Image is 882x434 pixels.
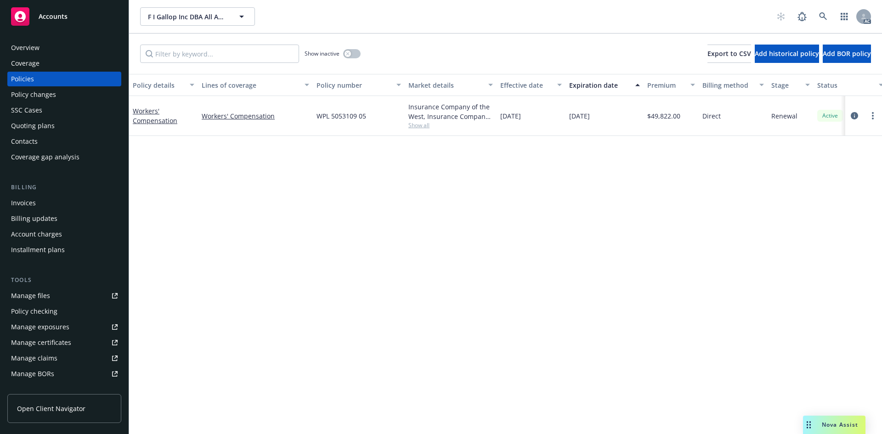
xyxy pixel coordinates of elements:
[768,74,814,96] button: Stage
[7,183,121,192] div: Billing
[140,7,255,26] button: F I Gallop Inc DBA All American Painting
[7,40,121,55] a: Overview
[647,80,685,90] div: Premium
[408,80,483,90] div: Market details
[11,288,50,303] div: Manage files
[500,80,552,90] div: Effective date
[793,7,811,26] a: Report a Bug
[7,4,121,29] a: Accounts
[11,118,55,133] div: Quoting plans
[317,111,366,121] span: WPL 5053109 05
[11,335,71,350] div: Manage certificates
[7,87,121,102] a: Policy changes
[7,103,121,118] a: SSC Cases
[11,320,69,334] div: Manage exposures
[7,150,121,164] a: Coverage gap analysis
[7,351,121,366] a: Manage claims
[313,74,405,96] button: Policy number
[755,49,819,58] span: Add historical policy
[771,111,797,121] span: Renewal
[408,102,493,121] div: Insurance Company of the West, Insurance Company of the West (ICW)
[803,416,814,434] div: Drag to move
[7,211,121,226] a: Billing updates
[405,74,497,96] button: Market details
[198,74,313,96] button: Lines of coverage
[7,335,121,350] a: Manage certificates
[140,45,299,63] input: Filter by keyword...
[497,74,565,96] button: Effective date
[133,80,184,90] div: Policy details
[11,72,34,86] div: Policies
[702,111,721,121] span: Direct
[823,45,871,63] button: Add BOR policy
[202,80,299,90] div: Lines of coverage
[7,72,121,86] a: Policies
[7,276,121,285] div: Tools
[699,74,768,96] button: Billing method
[7,288,121,303] a: Manage files
[771,80,800,90] div: Stage
[11,242,65,257] div: Installment plans
[11,87,56,102] div: Policy changes
[11,351,57,366] div: Manage claims
[11,366,54,381] div: Manage BORs
[7,196,121,210] a: Invoices
[569,80,630,90] div: Expiration date
[11,150,79,164] div: Coverage gap analysis
[823,49,871,58] span: Add BOR policy
[11,196,36,210] div: Invoices
[867,110,878,121] a: more
[7,320,121,334] a: Manage exposures
[702,80,754,90] div: Billing method
[202,111,309,121] a: Workers' Compensation
[133,107,177,125] a: Workers' Compensation
[7,382,121,397] a: Summary of insurance
[305,50,339,57] span: Show inactive
[11,211,57,226] div: Billing updates
[817,80,873,90] div: Status
[755,45,819,63] button: Add historical policy
[129,74,198,96] button: Policy details
[39,13,68,20] span: Accounts
[7,242,121,257] a: Installment plans
[148,12,227,22] span: F I Gallop Inc DBA All American Painting
[7,134,121,149] a: Contacts
[647,111,680,121] span: $49,822.00
[11,40,40,55] div: Overview
[11,382,81,397] div: Summary of insurance
[11,134,38,149] div: Contacts
[17,404,85,413] span: Open Client Navigator
[569,111,590,121] span: [DATE]
[11,56,40,71] div: Coverage
[317,80,391,90] div: Policy number
[772,7,790,26] a: Start snowing
[814,7,832,26] a: Search
[849,110,860,121] a: circleInformation
[7,56,121,71] a: Coverage
[11,304,57,319] div: Policy checking
[7,118,121,133] a: Quoting plans
[821,112,839,120] span: Active
[500,111,521,121] span: [DATE]
[707,49,751,58] span: Export to CSV
[822,421,858,428] span: Nova Assist
[7,304,121,319] a: Policy checking
[408,121,493,129] span: Show all
[707,45,751,63] button: Export to CSV
[11,227,62,242] div: Account charges
[11,103,42,118] div: SSC Cases
[565,74,644,96] button: Expiration date
[7,366,121,381] a: Manage BORs
[803,416,865,434] button: Nova Assist
[835,7,854,26] a: Switch app
[7,227,121,242] a: Account charges
[644,74,699,96] button: Premium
